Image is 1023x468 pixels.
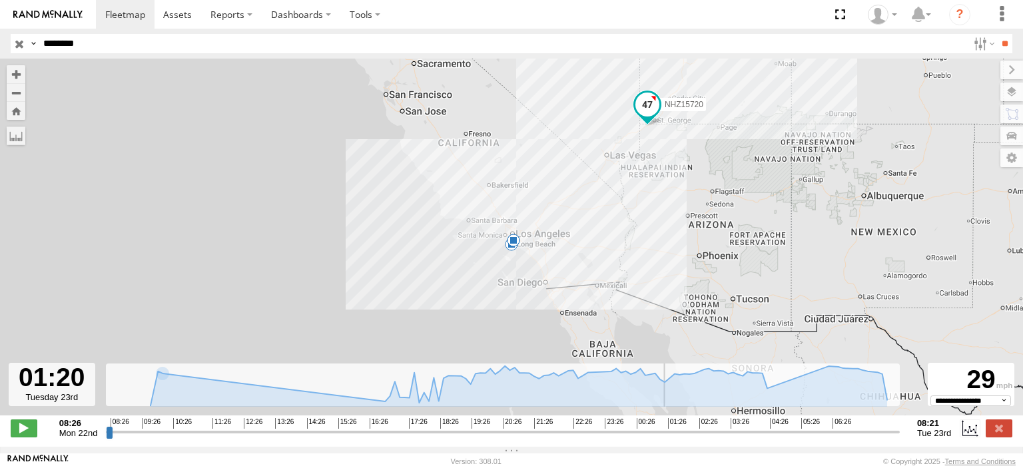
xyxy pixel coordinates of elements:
[968,34,997,53] label: Search Filter Options
[637,418,655,429] span: 00:26
[7,455,69,468] a: Visit our Website
[472,418,490,429] span: 19:26
[111,418,129,429] span: 08:26
[1000,148,1023,167] label: Map Settings
[699,418,718,429] span: 02:26
[212,418,231,429] span: 11:26
[833,418,851,429] span: 06:26
[370,418,388,429] span: 16:26
[573,418,592,429] span: 22:26
[668,418,687,429] span: 01:26
[244,418,262,429] span: 12:26
[173,418,192,429] span: 10:26
[665,99,703,109] span: NHZ15720
[28,34,39,53] label: Search Query
[275,418,294,429] span: 13:26
[7,83,25,102] button: Zoom out
[917,418,951,428] strong: 08:21
[986,419,1012,437] label: Close
[801,418,820,429] span: 05:26
[930,365,1012,395] div: 29
[142,418,161,429] span: 09:26
[11,419,37,437] label: Play/Stop
[917,428,951,438] span: Tue 23rd Sep 2025
[338,418,357,429] span: 15:26
[534,418,553,429] span: 21:26
[7,65,25,83] button: Zoom in
[59,418,98,428] strong: 08:26
[883,457,1016,465] div: © Copyright 2025 -
[605,418,623,429] span: 23:26
[13,10,83,19] img: rand-logo.svg
[409,418,428,429] span: 17:26
[307,418,326,429] span: 14:26
[503,418,521,429] span: 20:26
[7,126,25,145] label: Measure
[451,457,502,465] div: Version: 308.01
[440,418,459,429] span: 18:26
[863,5,902,25] div: Zulema McIntosch
[7,102,25,120] button: Zoom Home
[949,4,970,25] i: ?
[59,428,98,438] span: Mon 22nd Sep 2025
[945,457,1016,465] a: Terms and Conditions
[770,418,789,429] span: 04:26
[731,418,749,429] span: 03:26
